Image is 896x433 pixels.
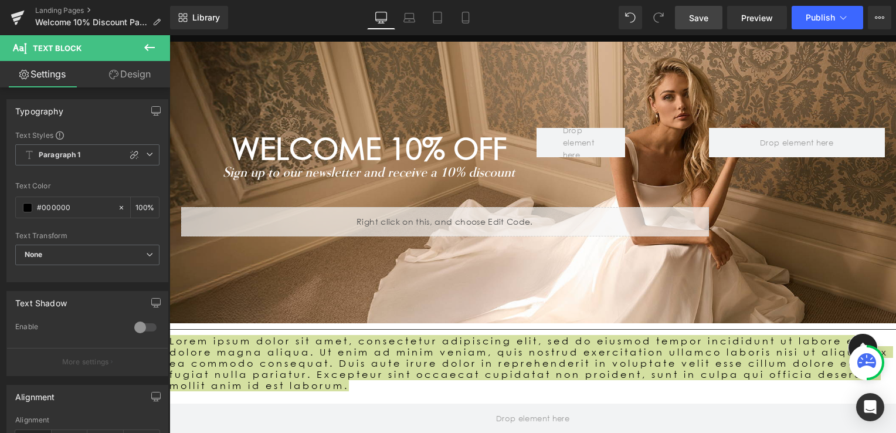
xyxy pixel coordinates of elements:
[35,18,148,27] span: Welcome 10% Discount Page
[15,232,159,240] div: Text Transform
[868,6,891,29] button: More
[15,322,123,334] div: Enable
[792,6,863,29] button: Publish
[7,348,168,376] button: More settings
[62,96,337,131] span: WELCOME 10% off
[37,201,112,214] input: Color
[806,13,835,22] span: Publish
[39,150,81,160] b: Paragraph 1
[25,250,43,259] b: None
[131,197,159,218] div: %
[452,6,480,29] a: Mobile
[15,292,67,308] div: Text Shadow
[33,43,82,53] span: Text Block
[62,357,109,367] p: More settings
[689,12,708,24] span: Save
[15,100,63,116] div: Typography
[856,393,884,421] div: Open Intercom Messenger
[15,182,159,190] div: Text Color
[727,6,787,29] a: Preview
[15,416,159,424] div: Alignment
[15,130,159,140] div: Text Styles
[423,6,452,29] a: Tablet
[367,6,395,29] a: Desktop
[15,385,55,402] div: Alignment
[395,6,423,29] a: Laptop
[170,6,228,29] a: New Library
[741,12,773,24] span: Preview
[53,128,345,144] i: Sign up to our newsletter and receive a 10% discount
[647,6,670,29] button: Redo
[35,6,170,15] a: Landing Pages
[619,6,642,29] button: Undo
[87,61,172,87] a: Design
[192,12,220,23] span: Library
